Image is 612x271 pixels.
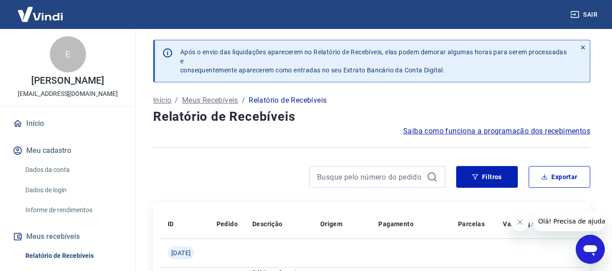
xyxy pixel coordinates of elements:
a: Dados da conta [22,161,125,179]
p: Valor Líq. [503,219,532,228]
iframe: Fechar mensagem [511,213,529,231]
h4: Relatório de Recebíveis [153,108,590,126]
a: Informe de rendimentos [22,201,125,219]
p: Descrição [252,219,283,228]
button: Exportar [529,166,590,188]
p: Pagamento [378,219,414,228]
a: Início [153,95,171,106]
a: Saiba como funciona a programação dos recebimentos [403,126,590,137]
a: Início [11,114,125,133]
p: Após o envio das liquidações aparecerem no Relatório de Recebíveis, elas podem demorar algumas ho... [180,48,569,75]
a: Dados de login [22,181,125,200]
button: Meus recebíveis [11,227,125,247]
p: Relatório de Recebíveis [249,95,327,106]
button: Filtros [456,166,518,188]
img: Vindi [11,0,70,28]
a: Meus Recebíveis [182,95,238,106]
p: Parcelas [458,219,485,228]
iframe: Botão para abrir a janela de mensagens [576,235,605,264]
p: Pedido [217,219,238,228]
div: E [50,36,86,72]
p: / [242,95,245,106]
button: Sair [569,6,601,23]
span: Olá! Precisa de ajuda? [5,6,76,14]
iframe: Mensagem da empresa [533,211,605,231]
p: / [175,95,178,106]
input: Busque pelo número do pedido [317,170,423,184]
p: [EMAIL_ADDRESS][DOMAIN_NAME] [18,89,118,99]
p: [PERSON_NAME] [31,76,104,86]
a: Relatório de Recebíveis [22,247,125,265]
button: Meu cadastro [11,141,125,161]
span: [DATE] [171,248,191,257]
p: ID [168,219,174,228]
p: Origem [320,219,342,228]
